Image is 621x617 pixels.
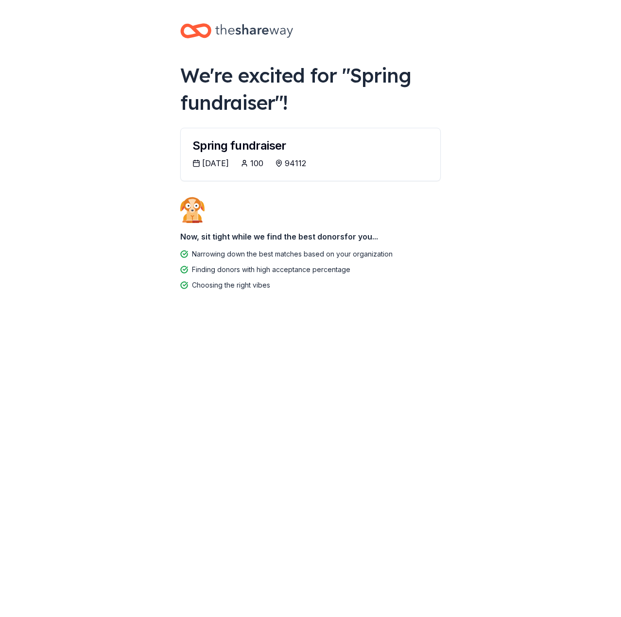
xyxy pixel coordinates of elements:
[192,140,429,152] div: Spring fundraiser
[180,227,441,246] div: Now, sit tight while we find the best donors for you...
[202,157,229,169] div: [DATE]
[180,62,441,116] div: We're excited for " Spring fundraiser "!
[285,157,306,169] div: 94112
[192,279,270,291] div: Choosing the right vibes
[250,157,263,169] div: 100
[192,248,393,260] div: Narrowing down the best matches based on your organization
[192,264,350,275] div: Finding donors with high acceptance percentage
[180,197,205,223] img: Dog waiting patiently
